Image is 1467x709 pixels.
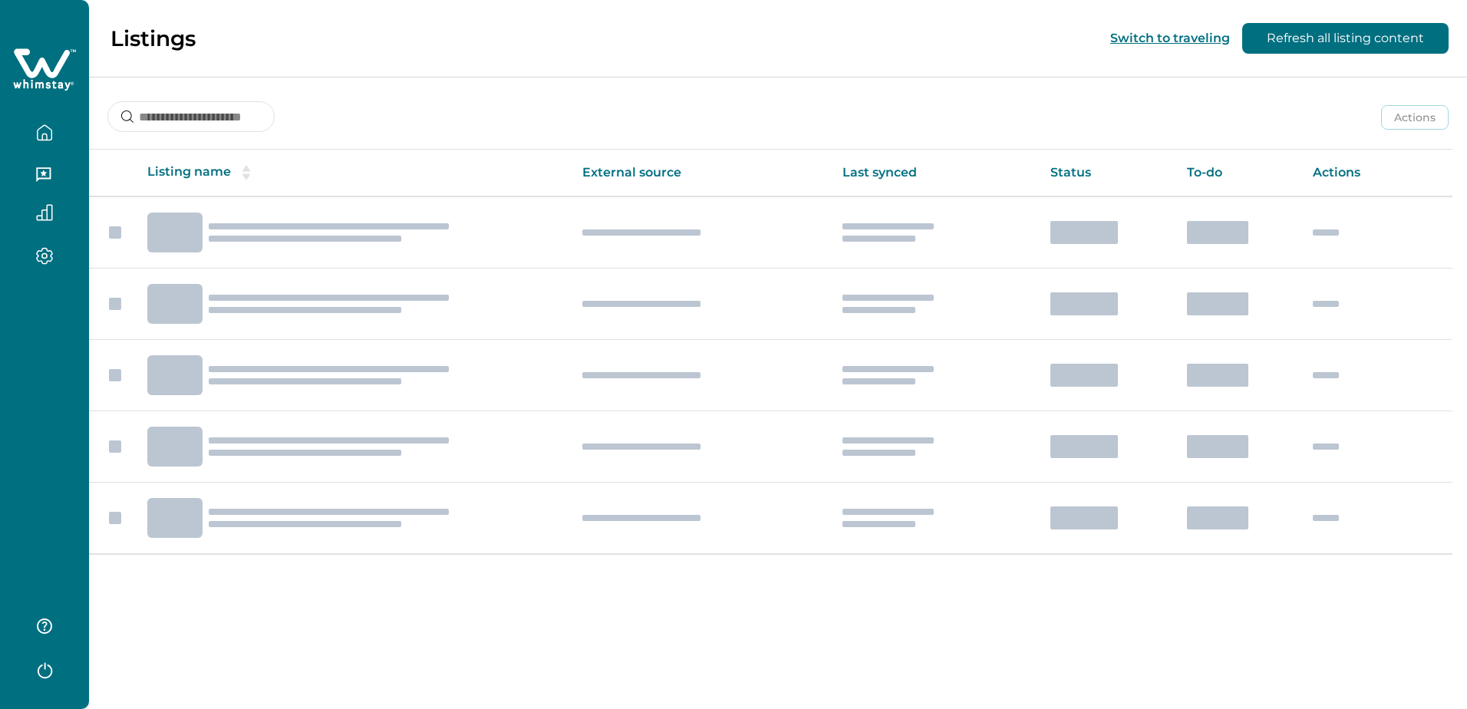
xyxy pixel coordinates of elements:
th: Status [1038,150,1175,196]
p: Listings [110,25,196,51]
button: Refresh all listing content [1242,23,1449,54]
button: Switch to traveling [1110,31,1230,45]
button: Actions [1381,105,1449,130]
th: External source [570,150,829,196]
th: Last synced [830,150,1038,196]
th: Listing name [135,150,570,196]
th: To-do [1175,150,1301,196]
button: sorting [231,165,262,180]
th: Actions [1301,150,1452,196]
